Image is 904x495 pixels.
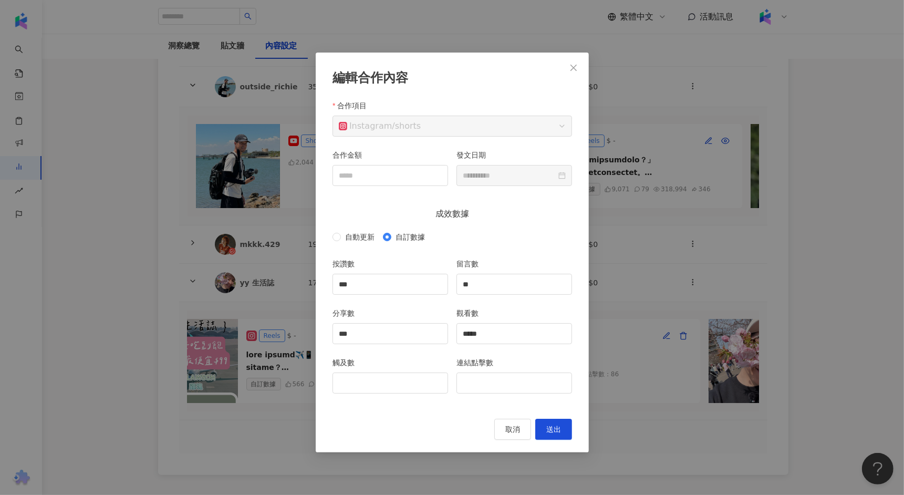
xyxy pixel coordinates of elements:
button: 取消 [494,419,531,440]
input: 發文日期 [463,170,556,181]
label: 留言數 [456,258,486,270]
label: 合作項目 [332,100,375,111]
label: 分享數 [332,307,362,319]
div: Instagram [339,116,392,136]
label: 發文日期 [456,149,494,161]
span: 自動更新 [341,231,379,243]
label: 觸及數 [332,357,362,368]
input: 連結點擊數 [457,373,572,393]
label: 合作金額 [332,149,370,161]
span: / shorts [339,116,566,136]
span: 成效數據 [427,207,477,220]
button: 送出 [535,419,572,440]
label: 觀看數 [456,307,486,319]
input: 分享數 [333,324,448,344]
div: 編輯合作內容 [332,69,572,87]
span: 取消 [505,425,520,434]
input: 按讚數 [333,274,448,294]
label: 按讚數 [332,258,362,270]
input: 觀看數 [457,324,572,344]
input: 觸及數 [333,373,448,393]
span: close [569,64,578,72]
input: 合作金額 [333,166,448,185]
input: 留言數 [457,274,572,294]
button: Close [563,57,584,78]
label: 連結點擊數 [456,357,501,368]
span: 送出 [546,425,561,434]
span: 自訂數據 [391,231,429,243]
